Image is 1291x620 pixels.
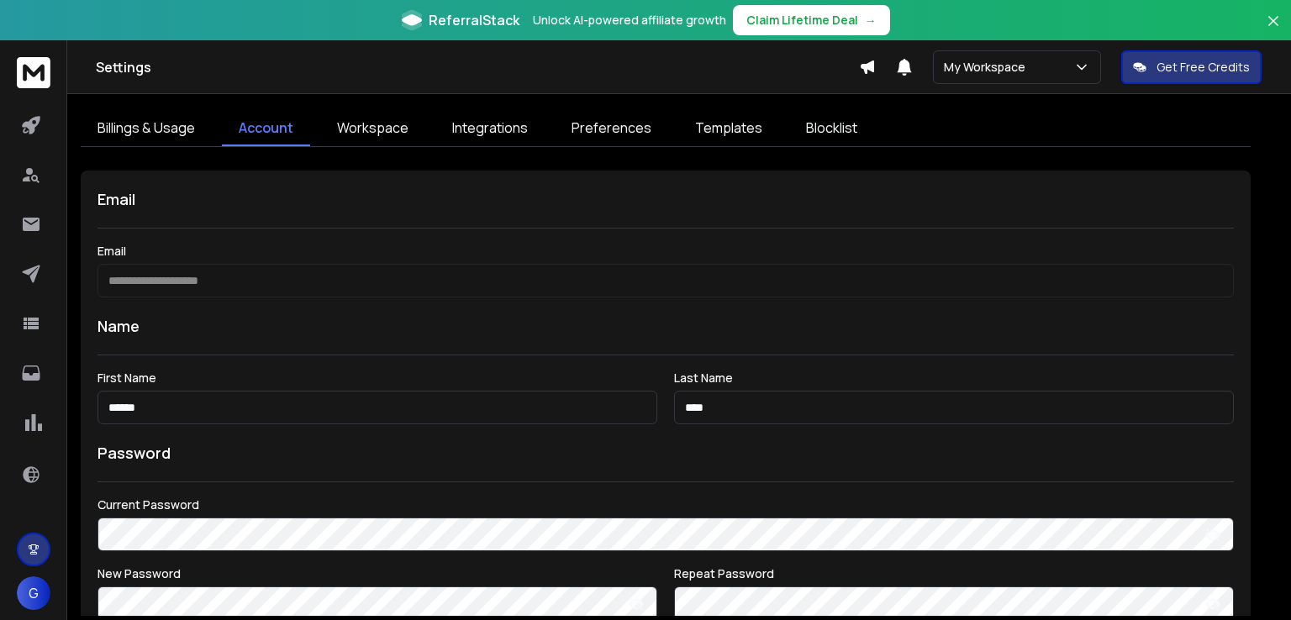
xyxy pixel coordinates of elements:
[429,10,519,30] span: ReferralStack
[944,59,1032,76] p: My Workspace
[97,499,1234,511] label: Current Password
[674,372,1234,384] label: Last Name
[97,441,171,465] h1: Password
[1157,59,1250,76] p: Get Free Credits
[435,111,545,146] a: Integrations
[97,187,1234,211] h1: Email
[865,12,877,29] span: →
[674,568,1234,580] label: Repeat Password
[678,111,779,146] a: Templates
[97,314,1234,338] h1: Name
[222,111,310,146] a: Account
[17,576,50,610] button: G
[97,372,657,384] label: First Name
[320,111,425,146] a: Workspace
[97,568,657,580] label: New Password
[1262,10,1284,50] button: Close banner
[733,5,890,35] button: Claim Lifetime Deal→
[1121,50,1262,84] button: Get Free Credits
[96,57,859,77] h1: Settings
[533,12,726,29] p: Unlock AI-powered affiliate growth
[81,111,212,146] a: Billings & Usage
[97,245,1234,257] label: Email
[555,111,668,146] a: Preferences
[789,111,874,146] a: Blocklist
